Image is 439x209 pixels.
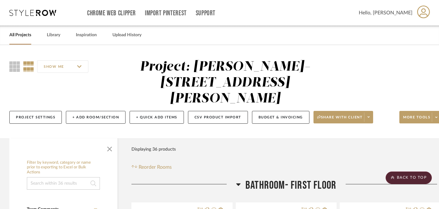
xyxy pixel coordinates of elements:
[140,60,311,105] div: Project: [PERSON_NAME]- [STREET_ADDRESS][PERSON_NAME]
[27,177,100,190] input: Search within 36 results
[245,179,336,192] span: Bathroom- First Floor
[252,111,309,124] button: Budget & Invoicing
[403,115,430,124] span: More tools
[47,31,60,39] a: Library
[66,111,126,124] button: + Add Room/Section
[131,163,172,171] button: Reorder Rooms
[317,115,363,124] span: Share with client
[9,31,31,39] a: All Projects
[9,111,62,124] button: Project Settings
[131,143,176,156] div: Displaying 36 products
[27,160,100,175] h6: Filter by keyword, category or name prior to exporting to Excel or Bulk Actions
[76,31,97,39] a: Inspiration
[145,11,187,16] a: Import Pinterest
[112,31,141,39] a: Upload History
[359,9,412,17] span: Hello, [PERSON_NAME]
[130,111,184,124] button: + Quick Add Items
[313,111,373,123] button: Share with client
[188,111,248,124] button: CSV Product Import
[87,11,136,16] a: Chrome Web Clipper
[386,172,432,184] scroll-to-top-button: BACK TO TOP
[196,11,215,16] a: Support
[103,142,116,154] button: Close
[139,163,172,171] span: Reorder Rooms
